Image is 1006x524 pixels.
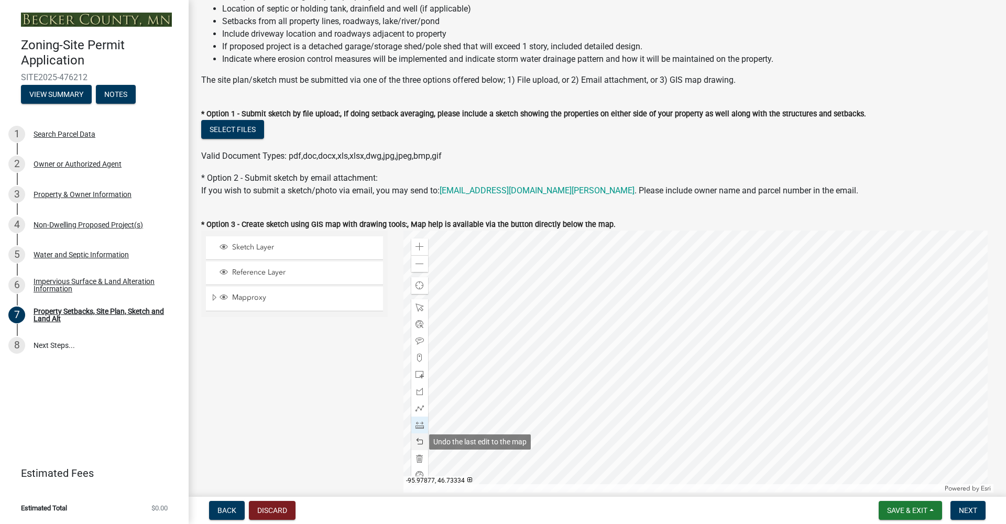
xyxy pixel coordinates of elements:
[8,186,25,203] div: 3
[34,191,132,198] div: Property & Owner Information
[229,293,379,302] span: Mapproxy
[201,185,858,195] span: If you wish to submit a sketch/photo via email, you may send to: . Please include owner name and ...
[218,293,379,303] div: Mapproxy
[218,268,379,278] div: Reference Layer
[249,501,296,520] button: Discard
[8,216,25,233] div: 4
[96,91,136,99] wm-modal-confirm: Notes
[21,38,180,68] h4: Zoning-Site Permit Application
[229,243,379,252] span: Sketch Layer
[34,308,172,322] div: Property Setbacks, Site Plan, Sketch and Land Alt
[201,74,993,86] div: The site plan/sketch must be submitted via one of the three options offered below; 1) File upload...
[222,28,993,40] li: Include driveway location and roadways adjacent to property
[201,111,866,118] label: * Option 1 - Submit sketch by file upload:, If doing setback averaging, please include a sketch s...
[8,307,25,323] div: 7
[218,243,379,253] div: Sketch Layer
[222,40,993,53] li: If proposed project is a detached garage/storage shed/pole shed that will exceed 1 story, include...
[201,172,993,197] div: * Option 2 - Submit sketch by email attachment:
[34,130,95,138] div: Search Parcel Data
[34,221,143,228] div: Non-Dwelling Proposed Project(s)
[206,236,383,260] li: Sketch Layer
[981,485,991,492] a: Esri
[411,277,428,294] div: Find my location
[411,255,428,272] div: Zoom out
[201,151,442,161] span: Valid Document Types: pdf,doc,docx,xls,xlsx,dwg,jpg,jpeg,bmp,gif
[8,277,25,293] div: 6
[21,505,67,511] span: Estimated Total
[21,13,172,27] img: Becker County, Minnesota
[209,501,245,520] button: Back
[201,120,264,139] button: Select files
[206,287,383,311] li: Mapproxy
[34,160,122,168] div: Owner or Authorized Agent
[8,463,172,484] a: Estimated Fees
[34,278,172,292] div: Impervious Surface & Land Alteration Information
[8,337,25,354] div: 8
[887,506,927,515] span: Save & Exit
[34,251,129,258] div: Water and Septic Information
[21,91,92,99] wm-modal-confirm: Summary
[206,261,383,285] li: Reference Layer
[8,246,25,263] div: 5
[950,501,986,520] button: Next
[959,506,977,515] span: Next
[8,156,25,172] div: 2
[222,53,993,65] li: Indicate where erosion control measures will be implemented and indicate storm water drainage pat...
[21,85,92,104] button: View Summary
[222,3,993,15] li: Location of septic or holding tank, drainfield and well (if applicable)
[942,484,993,493] div: Powered by
[222,15,993,28] li: Setbacks from all property lines, roadways, lake/river/pond
[879,501,942,520] button: Save & Exit
[429,434,531,450] div: Undo the last edit to the map
[411,238,428,255] div: Zoom in
[8,126,25,143] div: 1
[210,293,218,304] span: Expand
[21,72,168,82] span: SITE2025-476212
[229,268,379,277] span: Reference Layer
[96,85,136,104] button: Notes
[440,185,635,195] a: [EMAIL_ADDRESS][DOMAIN_NAME][PERSON_NAME]
[201,221,616,228] label: * Option 3 - Create sketch using GIS map with drawing tools:, Map help is available via the butto...
[151,505,168,511] span: $0.00
[205,234,384,314] ul: Layer List
[217,506,236,515] span: Back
